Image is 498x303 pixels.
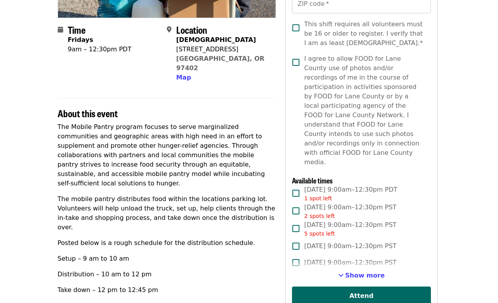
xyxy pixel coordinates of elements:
span: [DATE] 9:00am–12:30pm PST [304,241,396,251]
p: The Mobile Pantry program focuses to serve marginalized communities and geographic areas with hig... [58,122,276,188]
span: Time [68,23,86,36]
a: [GEOGRAPHIC_DATA], OR 97402 [176,55,265,72]
span: Available times [292,175,333,185]
span: Location [176,23,207,36]
p: Take down – 12 pm to 12:45 pm [58,285,276,295]
strong: Fridays [68,36,93,44]
span: [DATE] 9:00am–12:30pm PST [304,203,396,220]
i: map-marker-alt icon [167,26,171,33]
div: 9am – 12:30pm PDT [68,45,131,54]
div: [STREET_ADDRESS] [176,45,270,54]
strong: [DEMOGRAPHIC_DATA] [176,36,256,44]
span: 2 spots left [304,213,335,219]
i: calendar icon [58,26,63,33]
p: Posted below is a rough schedule for the distribution schedule. [58,238,276,248]
span: [DATE] 9:00am–12:30pm PST [304,220,396,238]
span: [DATE] 9:00am–12:30pm PST [304,258,396,267]
span: Map [176,74,191,81]
span: [DATE] 9:00am–12:30pm PDT [304,185,397,203]
p: Distribution – 10 am to 12 pm [58,270,276,279]
span: I agree to allow FOOD for Lane County use of photos and/or recordings of me in the course of part... [304,54,424,167]
p: The mobile pantry distributes food within the locations parking lot. Volunteers will help unload ... [58,194,276,232]
button: Map [176,73,191,82]
span: This shift requires all volunteers must be 16 or older to register. I verify that I am as least [... [304,20,424,48]
p: Setup – 9 am to 10 am [58,254,276,263]
span: Show more [345,272,385,279]
span: 5 spots left [304,230,335,237]
button: See more timeslots [338,271,385,280]
span: 1 spot left [304,195,332,201]
span: About this event [58,106,118,120]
